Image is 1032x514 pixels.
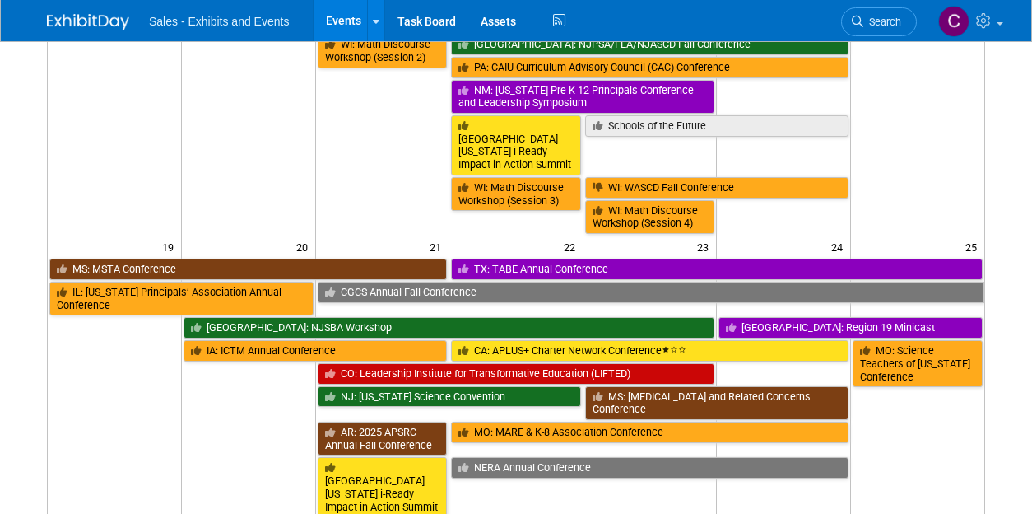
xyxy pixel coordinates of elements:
[451,34,848,55] a: [GEOGRAPHIC_DATA]: NJPSA/FEA/NJASCD Fall Conference
[49,282,314,315] a: IL: [US_STATE] Principals’ Association Annual Conference
[318,422,448,456] a: AR: 2025 APSRC Annual Fall Conference
[585,177,848,199] a: WI: WASCD Fall Conference
[841,7,917,36] a: Search
[47,14,129,30] img: ExhibitDay
[585,386,848,420] a: MS: [MEDICAL_DATA] and Related Concerns Conference
[295,236,315,257] span: 20
[451,422,848,443] a: MO: MARE & K-8 Association Conference
[318,282,984,303] a: CGCS Annual Fall Conference
[451,177,581,211] a: WI: Math Discourse Workshop (Session 3)
[585,200,715,234] a: WI: Math Discourse Workshop (Session 4)
[562,236,583,257] span: 22
[184,340,447,362] a: IA: ICTM Annual Conference
[149,15,289,28] span: Sales - Exhibits and Events
[318,386,581,408] a: NJ: [US_STATE] Science Convention
[451,57,848,78] a: PA: CAIU Curriculum Advisory Council (CAC) Conference
[863,16,901,28] span: Search
[451,80,714,114] a: NM: [US_STATE] Pre-K-12 Principals Conference and Leadership Symposium
[160,236,181,257] span: 19
[853,340,983,387] a: MO: Science Teachers of [US_STATE] Conference
[451,115,581,175] a: [GEOGRAPHIC_DATA][US_STATE] i-Ready Impact in Action Summit
[695,236,716,257] span: 23
[938,6,969,37] img: Christine Lurz
[964,236,984,257] span: 25
[428,236,449,257] span: 21
[184,317,714,339] a: [GEOGRAPHIC_DATA]: NJSBA Workshop
[718,317,983,339] a: [GEOGRAPHIC_DATA]: Region 19 Minicast
[830,236,850,257] span: 24
[451,259,983,280] a: TX: TABE Annual Conference
[585,115,848,137] a: Schools of the Future
[318,363,715,385] a: CO: Leadership Institute for Transformative Education (LIFTED)
[318,34,448,68] a: WI: Math Discourse Workshop (Session 2)
[49,259,447,280] a: MS: MSTA Conference
[451,340,848,362] a: CA: APLUS+ Charter Network Conference
[451,457,848,479] a: NERA Annual Conference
